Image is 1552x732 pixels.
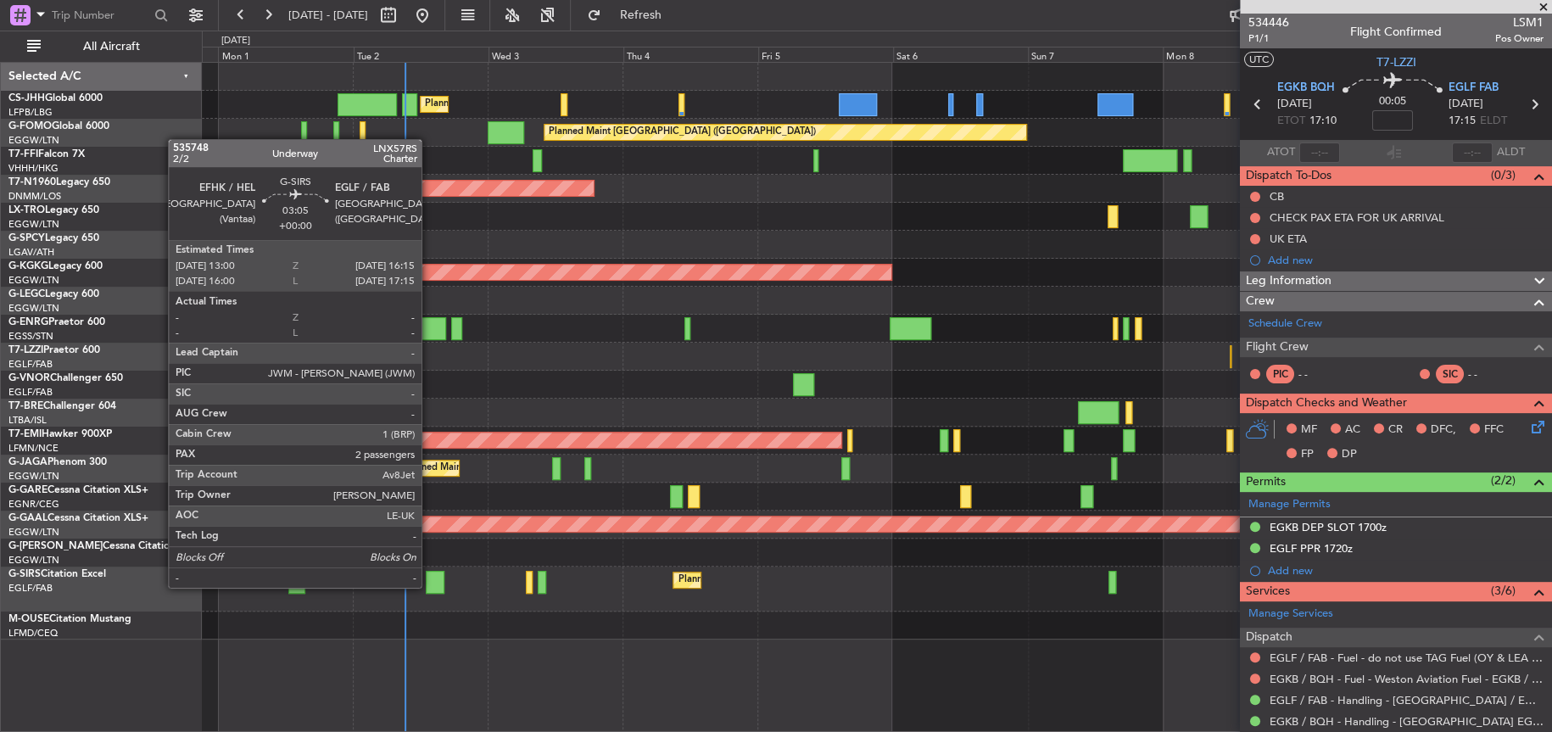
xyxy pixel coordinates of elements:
[218,47,353,62] div: Mon 1
[1277,113,1305,130] span: ETOT
[1270,541,1353,556] div: EGLF PPR 1720z
[1449,113,1476,130] span: 17:15
[8,190,61,203] a: DNMM/LOS
[8,177,56,187] span: T7-N1960
[8,121,109,131] a: G-FOMOGlobal 6000
[1246,338,1309,357] span: Flight Crew
[1246,394,1407,413] span: Dispatch Checks and Weather
[8,569,41,579] span: G-SIRS
[758,47,893,62] div: Fri 5
[8,121,52,131] span: G-FOMO
[8,485,148,495] a: G-GARECessna Citation XLS+
[8,541,197,551] a: G-[PERSON_NAME]Cessna Citation XLS
[1298,366,1337,382] div: - -
[1484,422,1504,439] span: FFC
[1301,422,1317,439] span: MF
[8,541,103,551] span: G-[PERSON_NAME]
[1277,80,1335,97] span: EGKB BQH
[8,218,59,231] a: EGGW/LTN
[678,567,945,593] div: Planned Maint [GEOGRAPHIC_DATA] ([GEOGRAPHIC_DATA])
[1267,144,1295,161] span: ATOT
[8,627,58,640] a: LFMD/CEQ
[1495,14,1544,31] span: LSM1
[8,386,53,399] a: EGLF/FAB
[1491,472,1516,489] span: (2/2)
[8,93,45,103] span: CS-JHH
[1388,422,1403,439] span: CR
[1246,292,1275,311] span: Crew
[8,513,148,523] a: G-GAALCessna Citation XLS+
[1495,31,1544,46] span: Pos Owner
[1248,14,1289,31] span: 534446
[8,246,54,259] a: LGAV/ATH
[1246,582,1290,601] span: Services
[1270,189,1284,204] div: CB
[403,455,670,481] div: Planned Maint [GEOGRAPHIC_DATA] ([GEOGRAPHIC_DATA])
[8,106,53,119] a: LFPB/LBG
[8,233,45,243] span: G-SPCY
[488,47,623,62] div: Wed 3
[8,526,59,539] a: EGGW/LTN
[245,427,407,453] div: Planned Maint [GEOGRAPHIC_DATA]
[1248,496,1331,513] a: Manage Permits
[1449,96,1483,113] span: [DATE]
[1270,714,1544,729] a: EGKB / BQH - Handling - [GEOGRAPHIC_DATA] EGKB / [GEOGRAPHIC_DATA]
[8,373,123,383] a: G-VNORChallenger 650
[8,582,53,595] a: EGLF/FAB
[1270,232,1307,246] div: UK ETA
[1436,365,1464,383] div: SIC
[1028,47,1163,62] div: Sun 7
[1480,113,1507,130] span: ELDT
[1468,366,1506,382] div: - -
[1491,166,1516,184] span: (0/3)
[8,205,99,215] a: LX-TROLegacy 650
[1246,472,1286,492] span: Permits
[8,177,110,187] a: T7-N1960Legacy 650
[1309,113,1337,130] span: 17:10
[19,33,184,60] button: All Aircraft
[8,162,59,175] a: VHHH/HKG
[8,134,59,147] a: EGGW/LTN
[425,92,692,117] div: Planned Maint [GEOGRAPHIC_DATA] ([GEOGRAPHIC_DATA])
[354,47,488,62] div: Tue 2
[8,429,42,439] span: T7-EMI
[8,149,38,159] span: T7-FFI
[8,345,100,355] a: T7-LZZIPraetor 600
[8,414,47,427] a: LTBA/ISL
[1268,253,1544,267] div: Add new
[8,485,47,495] span: G-GARE
[1244,52,1274,67] button: UTC
[8,289,45,299] span: G-LEGC
[8,498,59,511] a: EGNR/CEG
[8,401,116,411] a: T7-BREChallenger 604
[8,554,59,567] a: EGGW/LTN
[1246,166,1331,186] span: Dispatch To-Dos
[8,302,59,315] a: EGGW/LTN
[8,205,45,215] span: LX-TRO
[1248,316,1322,332] a: Schedule Crew
[8,442,59,455] a: LFMN/NCE
[1266,365,1294,383] div: PIC
[8,261,103,271] a: G-KGKGLegacy 600
[1376,53,1416,71] span: T7-LZZI
[8,330,53,343] a: EGSS/STN
[1246,271,1331,291] span: Leg Information
[1270,651,1544,665] a: EGLF / FAB - Fuel - do not use TAG Fuel (OY & LEA only) EGLF / FAB
[8,345,43,355] span: T7-LZZI
[1497,144,1525,161] span: ALDT
[1301,446,1314,463] span: FP
[1270,672,1544,686] a: EGKB / BQH - Fuel - Weston Aviation Fuel - EGKB / BQH
[893,47,1028,62] div: Sat 6
[1342,446,1357,463] span: DP
[8,513,47,523] span: G-GAAL
[8,233,99,243] a: G-SPCYLegacy 650
[1248,606,1333,623] a: Manage Services
[1268,563,1544,578] div: Add new
[1379,93,1406,110] span: 00:05
[1431,422,1456,439] span: DFC,
[549,120,816,145] div: Planned Maint [GEOGRAPHIC_DATA] ([GEOGRAPHIC_DATA])
[1299,142,1340,163] input: --:--
[1163,47,1298,62] div: Mon 8
[8,614,49,624] span: M-OUSE
[44,41,179,53] span: All Aircraft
